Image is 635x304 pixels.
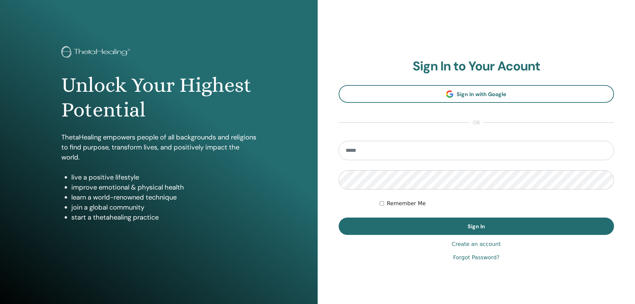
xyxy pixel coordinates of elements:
li: improve emotional & physical health [71,182,256,192]
li: learn a world-renowned technique [71,192,256,202]
label: Remember Me [387,200,426,208]
button: Sign In [339,218,614,235]
li: join a global community [71,202,256,212]
h2: Sign In to Your Acount [339,59,614,74]
a: Create an account [452,240,501,248]
p: ThetaHealing empowers people of all backgrounds and religions to find purpose, transform lives, a... [61,132,256,162]
div: Keep me authenticated indefinitely or until I manually logout [380,200,614,208]
h1: Unlock Your Highest Potential [61,73,256,122]
li: live a positive lifestyle [71,172,256,182]
a: Forgot Password? [453,254,499,262]
span: Sign In [468,223,485,230]
a: Sign In with Google [339,85,614,103]
span: or [469,119,483,127]
span: Sign In with Google [457,91,506,98]
li: start a thetahealing practice [71,212,256,222]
